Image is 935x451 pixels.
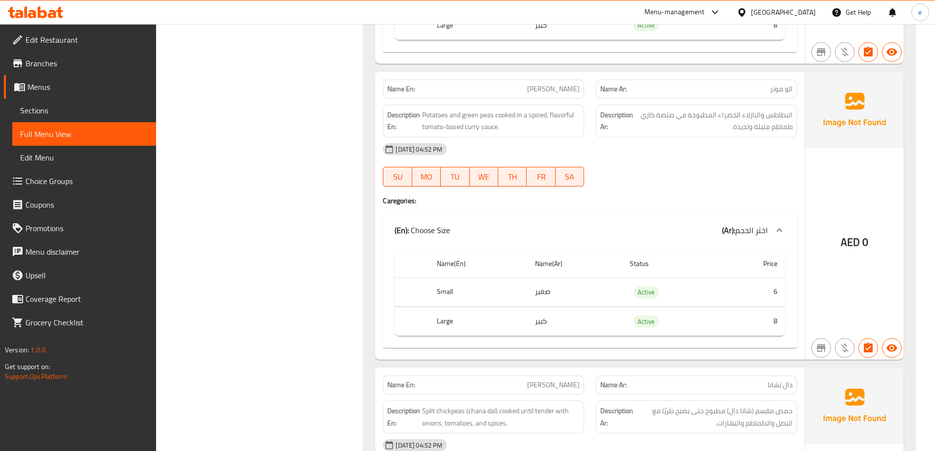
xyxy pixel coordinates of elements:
[527,380,580,390] span: [PERSON_NAME]
[20,152,148,163] span: Edit Menu
[805,368,904,444] img: Ae5nvW7+0k+MAAAAAElFTkSuQmCC
[445,170,465,184] span: TU
[600,109,633,133] strong: Description Ar:
[26,175,148,187] span: Choice Groups
[634,287,659,298] span: Active
[12,146,156,169] a: Edit Menu
[644,6,705,18] div: Menu-management
[474,170,494,184] span: WE
[600,380,627,390] strong: Name Ar:
[841,233,860,252] span: AED
[26,57,148,69] span: Branches
[811,42,831,62] button: Not branch specific item
[600,405,633,429] strong: Description Ar:
[527,84,580,94] span: [PERSON_NAME]
[5,344,29,356] span: Version:
[387,109,420,133] strong: Description En:
[4,169,156,193] a: Choice Groups
[387,380,415,390] strong: Name En:
[4,264,156,287] a: Upsell
[634,287,659,298] div: Active
[527,167,555,186] button: FR
[4,287,156,311] a: Coverage Report
[429,11,527,40] th: Large
[26,34,148,46] span: Edit Restaurant
[527,250,622,278] th: Name(Ar)
[858,42,878,62] button: Has choices
[26,199,148,211] span: Coupons
[30,344,46,356] span: 1.0.0
[27,81,148,93] span: Menus
[4,240,156,264] a: Menu disclaimer
[441,167,469,186] button: TU
[4,52,156,75] a: Branches
[383,196,797,206] h4: Caregories:
[20,105,148,116] span: Sections
[26,246,148,258] span: Menu disclaimer
[805,72,904,148] img: Ae5nvW7+0k+MAAAAAElFTkSuQmCC
[635,109,793,133] span: البطاطس والبازلاء الخضراء المطبوخة في صلصة كاري طماطم متبلة ولذيذة.
[429,250,527,278] th: Name(En)
[527,278,622,307] td: صغير
[395,224,450,236] p: Choose Size
[720,250,785,278] th: Price
[735,223,768,238] span: اختر الحجم
[560,170,580,184] span: SA
[387,84,415,94] strong: Name En:
[527,11,622,40] td: كبير
[720,11,785,40] td: 8
[26,222,148,234] span: Promotions
[502,170,523,184] span: TH
[770,84,793,94] span: الو موتر
[470,167,498,186] button: WE
[383,167,412,186] button: SU
[634,20,659,31] span: Active
[498,167,527,186] button: TH
[12,122,156,146] a: Full Menu View
[720,307,785,336] td: 8
[392,441,446,450] span: [DATE] 04:52 PM
[4,216,156,240] a: Promotions
[412,167,441,186] button: MO
[882,338,902,358] button: Available
[635,405,793,429] span: حمص مقسم (شانا دال) مطبوخ حتى يصبح طريًا مع البصل والطماطم والبهارات.
[527,307,622,336] td: كبير
[720,278,785,307] td: 6
[4,28,156,52] a: Edit Restaurant
[392,145,446,154] span: [DATE] 04:52 PM
[811,338,831,358] button: Not branch specific item
[5,360,50,373] span: Get support on:
[751,7,816,18] div: [GEOGRAPHIC_DATA]
[422,405,580,429] span: Split chickpeas (chana dal) cooked until tender with onions, tomatoes, and spices.
[4,311,156,334] a: Grocery Checklist
[422,109,580,133] span: Potatoes and green peas cooked in a spiced, flavorful tomato-based curry sauce.
[556,167,584,186] button: SA
[4,193,156,216] a: Coupons
[835,42,855,62] button: Purchased item
[387,170,408,184] span: SU
[882,42,902,62] button: Available
[858,338,878,358] button: Has choices
[634,316,659,327] span: Active
[387,405,420,429] strong: Description En:
[600,84,627,94] strong: Name Ar:
[12,99,156,122] a: Sections
[395,223,409,238] b: (En):
[416,170,437,184] span: MO
[26,317,148,328] span: Grocery Checklist
[26,269,148,281] span: Upsell
[20,128,148,140] span: Full Menu View
[429,278,527,307] th: Small
[395,250,785,336] table: choices table
[722,223,735,238] b: (Ar):
[429,307,527,336] th: Large
[4,75,156,99] a: Menus
[531,170,551,184] span: FR
[862,233,868,252] span: 0
[918,7,922,18] span: e
[383,214,797,246] div: (En): Choose Size(Ar):اختر الحجم
[622,250,720,278] th: Status
[5,370,67,383] a: Support.OpsPlatform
